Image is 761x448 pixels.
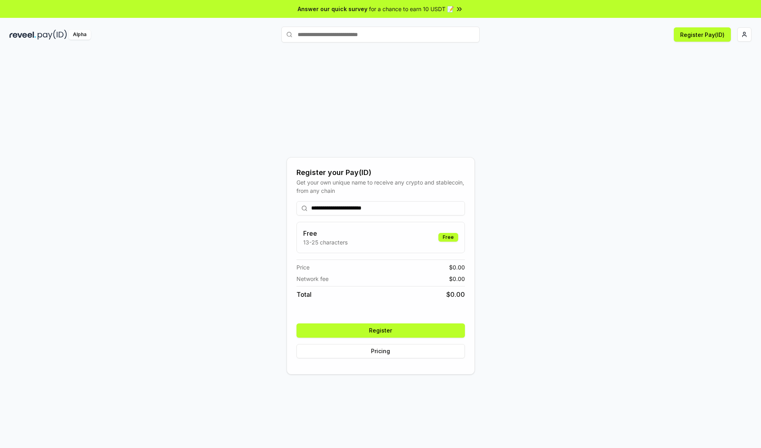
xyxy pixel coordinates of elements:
[10,30,36,40] img: reveel_dark
[38,30,67,40] img: pay_id
[303,229,348,238] h3: Free
[449,263,465,271] span: $ 0.00
[298,5,367,13] span: Answer our quick survey
[296,178,465,195] div: Get your own unique name to receive any crypto and stablecoin, from any chain
[296,323,465,338] button: Register
[296,344,465,358] button: Pricing
[369,5,454,13] span: for a chance to earn 10 USDT 📝
[438,233,458,242] div: Free
[296,290,312,299] span: Total
[446,290,465,299] span: $ 0.00
[449,275,465,283] span: $ 0.00
[674,27,731,42] button: Register Pay(ID)
[303,238,348,246] p: 13-25 characters
[296,275,329,283] span: Network fee
[69,30,91,40] div: Alpha
[296,263,310,271] span: Price
[296,167,465,178] div: Register your Pay(ID)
